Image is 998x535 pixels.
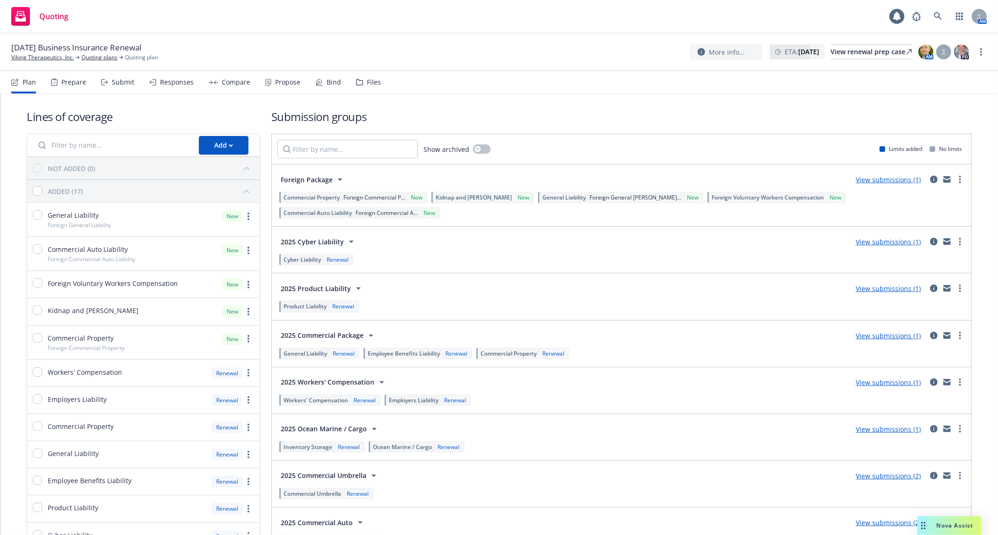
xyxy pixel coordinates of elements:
span: Commercial Auto Liability [48,244,128,254]
div: Renewal [211,476,243,487]
span: Foreign Commercial A... [356,209,418,217]
strong: [DATE] [798,47,819,56]
a: more [954,283,966,294]
div: ADDED (17) [48,186,83,196]
a: View submissions (2) [856,471,921,480]
a: mail [941,330,953,341]
span: Commercial Property [284,193,340,201]
a: View submissions (1) [856,237,921,246]
div: Bind [327,78,341,86]
button: More info... [690,44,762,60]
div: New [222,306,243,317]
span: More info... [709,47,745,57]
button: 2025 Ocean Marine / Cargo [277,420,383,438]
div: Compare [222,78,250,86]
h1: Lines of coverage [27,109,260,124]
div: Limits added [880,145,922,153]
button: NOT ADDED (0) [48,161,254,176]
span: Foreign Commercial Property [48,344,124,352]
div: New [222,278,243,290]
button: ADDED (17) [48,184,254,199]
span: General Liability [284,350,327,357]
span: Ocean Marine / Cargo [373,443,432,451]
span: Foreign Commercial P... [343,193,405,201]
a: more [243,333,254,344]
div: Renewal [211,449,243,460]
span: Cyber Liability [284,256,321,264]
span: Employers Liability [48,394,107,404]
div: Renewal [444,350,469,357]
a: View submissions (1) [856,331,921,340]
span: General Liability [48,210,99,220]
span: Foreign General Liability [48,221,111,229]
div: Plan [22,78,36,86]
a: Search [929,7,947,26]
div: Submit [112,78,134,86]
a: Switch app [950,7,969,26]
span: Inventory Storage [284,443,332,451]
span: Employers Liability [389,396,438,404]
div: Renewal [211,421,243,433]
a: more [243,449,254,460]
a: circleInformation [928,470,940,481]
div: NOT ADDED (0) [48,164,95,173]
div: Renewal [352,396,378,404]
div: Add [214,136,233,154]
img: photo [954,44,969,59]
button: Add [199,136,248,155]
span: Foreign Voluntary Workers Compensation [48,278,178,288]
a: View submissions (1) [856,284,921,293]
div: Renewal [211,394,243,406]
span: Employee Benefits Liability [368,350,440,357]
div: New [422,209,437,217]
div: New [222,333,243,345]
div: Renewal [211,367,243,379]
a: Viking Therapeutics, Inc. [11,53,74,62]
span: General Liability [542,193,586,201]
span: Product Liability [48,503,98,513]
a: more [954,377,966,388]
span: Quoting plan [125,53,158,62]
a: View submissions (2) [856,518,921,527]
div: Renewal [330,302,356,310]
a: more [243,422,254,433]
a: more [954,423,966,435]
a: View submissions (1) [856,175,921,184]
div: Renewal [442,396,468,404]
a: more [954,470,966,481]
span: Quoting [39,13,68,20]
div: Renewal [211,503,243,514]
div: Renewal [331,350,357,357]
span: Product Liability [284,302,327,310]
a: more [243,394,254,406]
span: Commercial Property [481,350,537,357]
div: New [828,193,843,201]
a: mail [941,236,953,247]
a: mail [941,377,953,388]
div: New [516,193,531,201]
a: more [954,236,966,247]
a: circleInformation [928,283,940,294]
a: more [954,174,966,185]
span: Nova Assist [937,521,974,529]
a: mail [941,174,953,185]
a: Quoting [7,3,72,29]
span: [DATE] Business Insurance Renewal [11,42,141,53]
span: General Liability [48,449,99,458]
span: 2025 Ocean Marine / Cargo [281,424,367,434]
button: 2025 Workers' Compensation [277,373,391,392]
div: Responses [160,78,194,86]
span: Workers' Compensation [48,367,122,377]
span: Kidnap and [PERSON_NAME] [48,306,138,315]
a: more [976,46,987,57]
a: more [243,211,254,222]
div: New [222,210,243,222]
a: more [243,279,254,290]
button: 2025 Commercial Package [277,326,380,345]
a: more [243,367,254,378]
button: 2025 Cyber Liability [277,232,360,251]
span: Kidnap and [PERSON_NAME] [436,193,512,201]
div: New [222,244,243,256]
input: Filter by name... [33,136,193,155]
img: photo [918,44,933,59]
